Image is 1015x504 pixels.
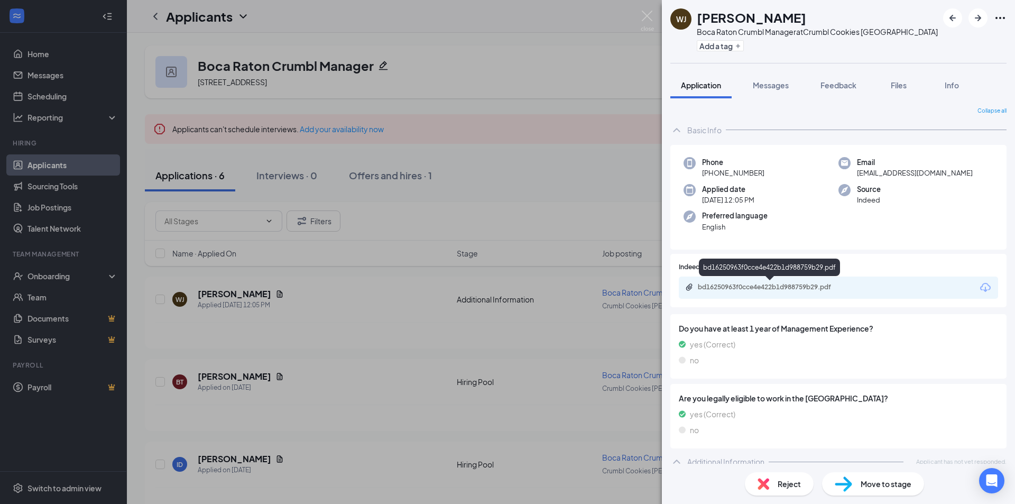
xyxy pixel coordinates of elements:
[702,168,764,178] span: [PHONE_NUMBER]
[945,80,959,90] span: Info
[687,456,764,467] div: Additional Information
[820,80,856,90] span: Feedback
[994,12,1007,24] svg: Ellipses
[690,338,735,350] span: yes (Correct)
[690,408,735,420] span: yes (Correct)
[685,283,856,293] a: Paperclipbd16250963f0cce4e422b1d988759b29.pdf
[943,8,962,28] button: ArrowLeftNew
[690,424,699,436] span: no
[861,478,911,490] span: Move to stage
[702,184,754,195] span: Applied date
[916,457,1007,466] span: Applicant has not yet responded.
[753,80,789,90] span: Messages
[670,124,683,136] svg: ChevronUp
[857,184,881,195] span: Source
[972,12,984,24] svg: ArrowRight
[778,478,801,490] span: Reject
[979,281,992,294] svg: Download
[702,157,764,168] span: Phone
[702,222,768,232] span: English
[679,392,998,404] span: Are you legally eligible to work in the [GEOGRAPHIC_DATA]?
[857,168,973,178] span: [EMAIL_ADDRESS][DOMAIN_NAME]
[681,80,721,90] span: Application
[676,14,686,24] div: WJ
[891,80,907,90] span: Files
[968,8,988,28] button: ArrowRight
[698,283,846,291] div: bd16250963f0cce4e422b1d988759b29.pdf
[687,125,722,135] div: Basic Info
[697,8,806,26] h1: [PERSON_NAME]
[679,262,725,272] span: Indeed Resume
[690,354,699,366] span: no
[702,210,768,221] span: Preferred language
[979,468,1004,493] div: Open Intercom Messenger
[702,195,754,205] span: [DATE] 12:05 PM
[685,283,694,291] svg: Paperclip
[857,195,881,205] span: Indeed
[977,107,1007,115] span: Collapse all
[679,323,998,334] span: Do you have at least 1 year of Management Experience?
[699,259,840,276] div: bd16250963f0cce4e422b1d988759b29.pdf
[735,43,741,49] svg: Plus
[946,12,959,24] svg: ArrowLeftNew
[857,157,973,168] span: Email
[697,26,938,37] div: Boca Raton Crumbl Manager at Crumbl Cookies [GEOGRAPHIC_DATA]
[697,40,744,51] button: PlusAdd a tag
[670,455,683,468] svg: ChevronUp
